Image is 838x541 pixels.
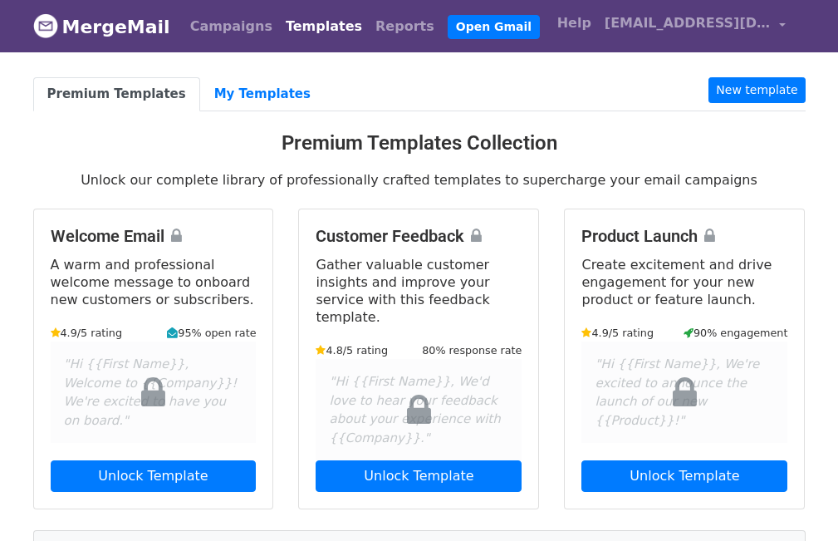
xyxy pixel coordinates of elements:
[184,10,279,43] a: Campaigns
[316,226,522,246] h4: Customer Feedback
[51,256,257,308] p: A warm and professional welcome message to onboard new customers or subscribers.
[33,131,806,155] h3: Premium Templates Collection
[316,359,522,460] div: "Hi {{First Name}}, We'd love to hear your feedback about your experience with {{Company}}."
[200,77,325,111] a: My Templates
[708,77,805,103] a: New template
[605,13,771,33] span: [EMAIL_ADDRESS][DOMAIN_NAME]
[598,7,792,46] a: [EMAIL_ADDRESS][DOMAIN_NAME]
[167,325,256,341] small: 95% open rate
[581,325,654,341] small: 4.9/5 rating
[551,7,598,40] a: Help
[33,13,58,38] img: MergeMail logo
[316,342,388,358] small: 4.8/5 rating
[422,342,522,358] small: 80% response rate
[369,10,441,43] a: Reports
[448,15,540,39] a: Open Gmail
[581,460,787,492] a: Unlock Template
[51,460,257,492] a: Unlock Template
[755,461,838,541] iframe: Chat Widget
[51,342,257,443] div: "Hi {{First Name}}, Welcome to {{Company}}! We're excited to have you on board."
[581,226,787,246] h4: Product Launch
[581,342,787,443] div: "Hi {{First Name}}, We're excited to announce the launch of our new {{Product}}!"
[316,460,522,492] a: Unlock Template
[51,226,257,246] h4: Welcome Email
[33,171,806,189] p: Unlock our complete library of professionally crafted templates to supercharge your email campaigns
[279,10,369,43] a: Templates
[33,9,170,44] a: MergeMail
[316,256,522,326] p: Gather valuable customer insights and improve your service with this feedback template.
[51,325,123,341] small: 4.9/5 rating
[581,256,787,308] p: Create excitement and drive engagement for your new product or feature launch.
[33,77,200,111] a: Premium Templates
[684,325,788,341] small: 90% engagement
